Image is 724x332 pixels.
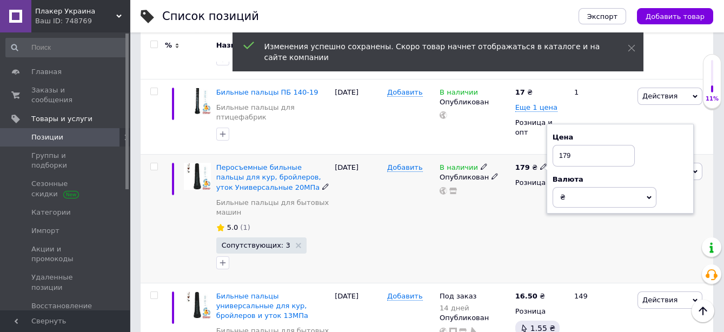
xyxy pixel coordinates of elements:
[515,178,565,188] div: Розница
[184,163,211,190] img: Перосъемные бильные пальцы для кур, бройлеров, уток Универсальные 20МПа
[31,226,59,236] span: Импорт
[515,88,525,96] b: 17
[692,300,714,322] button: Наверх
[222,242,290,249] span: Сопутствующих: 3
[264,41,601,63] div: Изменения успешно сохранены. Скоро товар начнет отображаться в каталоге и на сайте компании
[553,132,688,142] div: Цена
[579,8,626,24] button: Экспорт
[162,11,259,22] div: Список позиций
[216,41,255,50] span: Название
[515,307,565,316] div: Розница
[31,179,100,198] span: Сезонные скидки
[440,97,510,107] div: Опубликован
[31,85,100,105] span: Заказы и сообщения
[515,292,537,300] b: 16.50
[240,223,250,231] span: (1)
[216,292,308,320] a: Бильные пальцы универсальные для кур, бройлеров и уток 13МПа
[31,244,100,264] span: Акции и промокоды
[515,291,545,301] div: ₴
[440,88,478,99] span: В наличии
[31,151,100,170] span: Группы и подборки
[642,92,677,100] span: Действия
[31,114,92,124] span: Товары и услуги
[165,41,172,50] span: %
[35,16,130,26] div: Ваш ID: 748769
[703,95,721,103] div: 11%
[646,12,705,21] span: Добавить товар
[440,313,510,323] div: Опубликован
[440,163,478,175] span: В наличии
[387,88,422,97] span: Добавить
[587,12,617,21] span: Экспорт
[31,67,62,77] span: Главная
[568,79,635,155] div: 1
[515,103,557,112] span: Еще 1 цена
[515,88,533,97] div: ₴
[642,296,677,304] span: Действия
[332,79,384,155] div: [DATE]
[35,6,116,16] span: Плакер Украина
[216,198,330,217] a: Бильные пальцы для бытовых машин
[31,301,100,321] span: Восстановление позиций
[440,172,510,182] div: Опубликован
[515,118,565,137] div: Розница и опт
[216,88,318,96] a: Бильные пальцы ПБ 140-19
[440,304,476,312] div: 14 дней
[31,273,100,292] span: Удаленные позиции
[637,8,713,24] button: Добавить товар
[31,208,71,217] span: Категории
[216,163,321,191] a: Перосъемные бильные пальцы для кур, бройлеров, уток Универсальные 20МПа
[31,132,63,142] span: Позиции
[553,175,688,184] div: Валюта
[227,223,238,231] span: 5.0
[387,292,422,301] span: Добавить
[515,163,530,171] b: 179
[387,163,422,172] span: Добавить
[5,38,128,57] input: Поиск
[184,291,211,318] img: Бильные пальцы универсальные для кур, бройлеров и уток 13МПа
[560,193,566,201] span: ₴
[568,155,635,283] div: 31
[440,292,476,303] span: Под заказ
[184,88,211,115] img: Бильные пальцы ПБ 140-19
[515,163,547,172] div: ₴
[332,155,384,283] div: [DATE]
[216,103,330,122] a: Бильные пальцы для птицефабрик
